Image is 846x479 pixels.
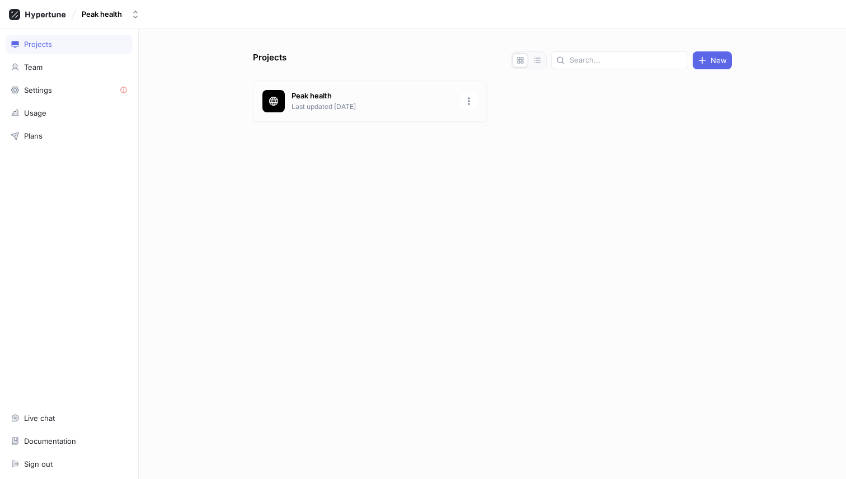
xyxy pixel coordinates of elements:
div: Projects [24,40,52,49]
div: Settings [24,86,52,94]
div: Peak health [82,10,122,19]
button: Peak health [77,5,144,23]
a: Documentation [6,431,133,450]
div: Plans [24,131,43,140]
div: Usage [24,108,46,117]
div: Live chat [24,414,55,423]
span: New [711,57,727,64]
p: Peak health [292,91,454,102]
a: Settings [6,80,133,99]
a: Projects [6,35,133,54]
div: Team [24,63,43,72]
div: Sign out [24,459,53,468]
button: New [693,51,732,69]
a: Team [6,58,133,77]
input: Search... [570,55,683,66]
div: Documentation [24,437,76,445]
p: Projects [253,51,286,69]
p: Last updated [DATE] [292,102,454,112]
a: Plans [6,126,133,145]
a: Usage [6,103,133,122]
